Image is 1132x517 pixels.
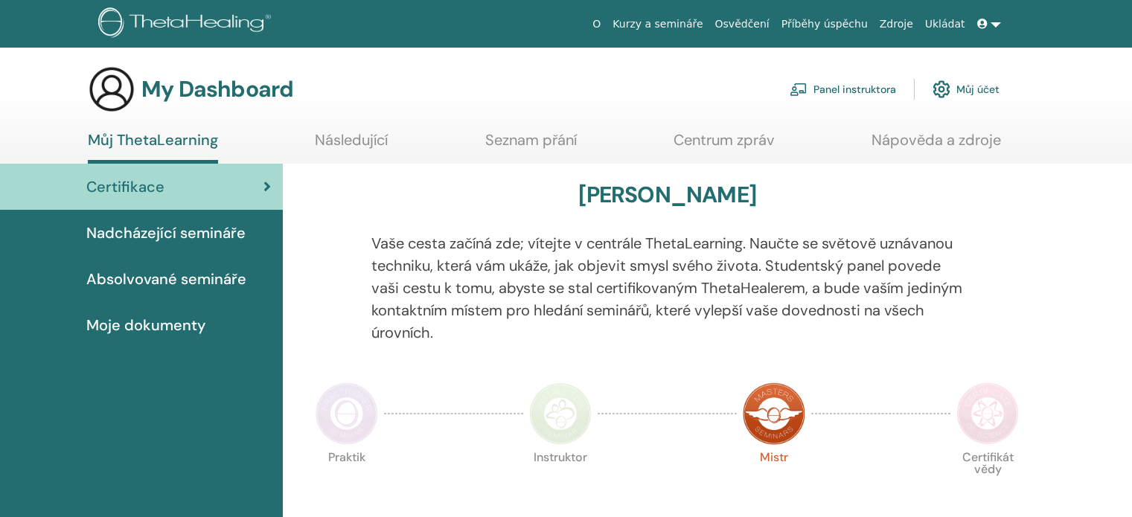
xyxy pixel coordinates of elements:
[316,382,378,445] img: Practitioner
[874,10,919,38] a: Zdroje
[371,232,964,344] p: Vaše cesta začíná zde; vítejte v centrále ThetaLearning. Naučte se světově uznávanou techniku, kt...
[86,222,246,244] span: Nadcházející semináře
[316,452,378,514] p: Praktik
[529,452,592,514] p: Instruktor
[315,131,388,160] a: Následující
[933,77,950,102] img: cog.svg
[743,452,805,514] p: Mistr
[743,382,805,445] img: Master
[529,382,592,445] img: Instructor
[919,10,971,38] a: Ukládat
[674,131,775,160] a: Centrum zpráv
[88,131,218,164] a: Můj ThetaLearning
[933,73,1000,106] a: Můj účet
[956,382,1019,445] img: Certificate of Science
[578,182,756,208] h3: [PERSON_NAME]
[872,131,1001,160] a: Nápověda a zdroje
[776,10,874,38] a: Příběhy úspěchu
[88,65,135,113] img: generic-user-icon.jpg
[86,176,164,198] span: Certifikace
[790,73,896,106] a: Panel instruktora
[141,76,293,103] h3: My Dashboard
[586,10,607,38] a: O
[607,10,709,38] a: Kurzy a semináře
[790,83,808,96] img: chalkboard-teacher.svg
[709,10,776,38] a: Osvědčení
[485,131,577,160] a: Seznam přání
[86,314,205,336] span: Moje dokumenty
[98,7,276,41] img: logo.png
[86,268,246,290] span: Absolvované semináře
[956,452,1019,514] p: Certifikát vědy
